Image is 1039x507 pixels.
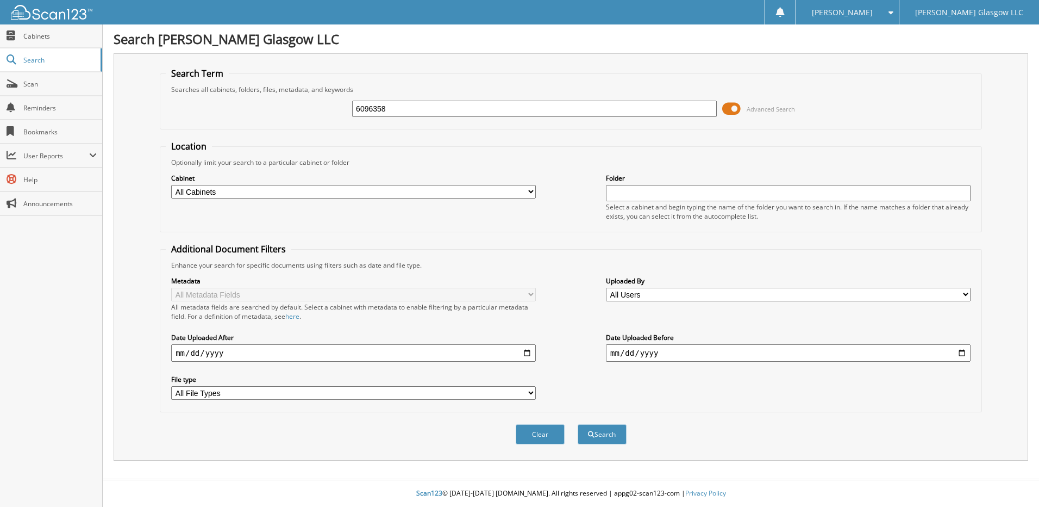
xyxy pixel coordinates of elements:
[171,174,536,183] label: Cabinet
[23,79,97,89] span: Scan
[606,202,971,221] div: Select a cabinet and begin typing the name of the folder you want to search in. If the name match...
[23,175,97,184] span: Help
[171,344,536,362] input: start
[171,375,536,384] label: File type
[578,424,627,444] button: Search
[103,480,1039,507] div: © [DATE]-[DATE] [DOMAIN_NAME]. All rights reserved | appg02-scan123-com |
[166,261,976,270] div: Enhance your search for specific documents using filters such as date and file type.
[985,455,1039,507] iframe: Chat Widget
[11,5,92,20] img: scan123-logo-white.svg
[285,312,299,321] a: here
[23,151,89,160] span: User Reports
[516,424,565,444] button: Clear
[166,140,212,152] legend: Location
[23,199,97,208] span: Announcements
[23,127,97,137] span: Bookmarks
[747,105,795,113] span: Advanced Search
[171,333,536,342] label: Date Uploaded After
[23,55,95,65] span: Search
[166,67,229,79] legend: Search Term
[23,103,97,113] span: Reminders
[166,158,976,167] div: Optionally limit your search to a particular cabinet or folder
[606,333,971,342] label: Date Uploaded Before
[114,30,1028,48] h1: Search [PERSON_NAME] Glasgow LLC
[23,32,97,41] span: Cabinets
[606,174,971,183] label: Folder
[166,243,291,255] legend: Additional Document Filters
[812,9,873,16] span: [PERSON_NAME]
[416,489,442,498] span: Scan123
[171,276,536,286] label: Metadata
[606,344,971,362] input: end
[606,276,971,286] label: Uploaded By
[685,489,726,498] a: Privacy Policy
[915,9,1023,16] span: [PERSON_NAME] Glasgow LLC
[171,302,536,321] div: All metadata fields are searched by default. Select a cabinet with metadata to enable filtering b...
[166,85,976,94] div: Searches all cabinets, folders, files, metadata, and keywords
